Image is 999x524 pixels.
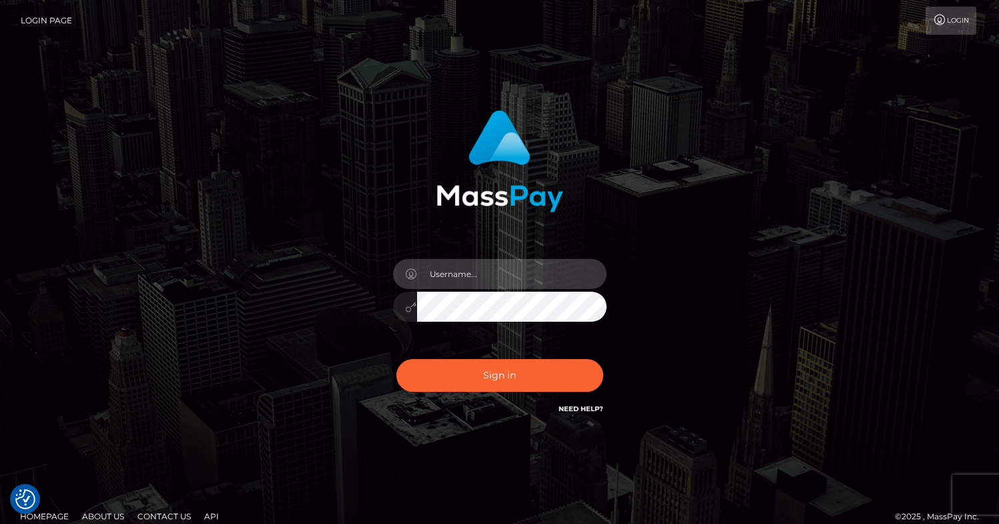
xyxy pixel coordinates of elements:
img: Revisit consent button [15,489,35,509]
input: Username... [417,259,607,289]
a: Need Help? [559,405,603,413]
a: Login Page [21,7,72,35]
button: Sign in [396,359,603,392]
button: Consent Preferences [15,489,35,509]
a: Login [926,7,976,35]
div: © 2025 , MassPay Inc. [895,509,989,524]
img: MassPay Login [436,110,563,212]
